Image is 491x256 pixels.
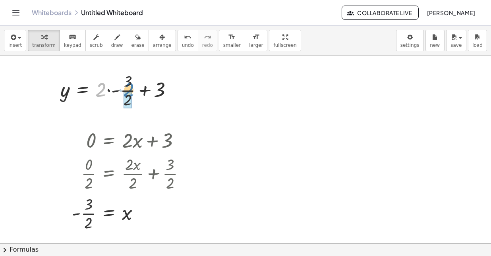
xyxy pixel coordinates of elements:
span: [PERSON_NAME] [427,9,475,16]
button: load [468,30,487,51]
span: draw [111,42,123,48]
span: Collaborate Live [348,9,412,16]
i: format_size [228,33,236,42]
button: format_sizelarger [245,30,267,51]
button: format_sizesmaller [219,30,245,51]
span: insert [8,42,22,48]
button: fullscreen [269,30,301,51]
i: undo [184,33,191,42]
span: scrub [90,42,103,48]
button: Collaborate Live [342,6,419,20]
button: [PERSON_NAME] [420,6,481,20]
span: erase [131,42,144,48]
button: new [425,30,445,51]
span: load [472,42,483,48]
span: smaller [223,42,241,48]
button: Toggle navigation [10,6,22,19]
span: new [430,42,440,48]
a: Whiteboards [32,9,72,17]
button: arrange [149,30,176,51]
span: fullscreen [273,42,296,48]
button: keyboardkeypad [60,30,86,51]
button: undoundo [178,30,198,51]
button: save [446,30,466,51]
button: insert [4,30,26,51]
span: save [450,42,462,48]
span: settings [400,42,419,48]
span: keypad [64,42,81,48]
button: scrub [85,30,107,51]
button: draw [107,30,128,51]
span: arrange [153,42,172,48]
i: redo [204,33,211,42]
button: redoredo [198,30,217,51]
span: larger [249,42,263,48]
i: keyboard [69,33,76,42]
span: transform [32,42,56,48]
span: undo [182,42,194,48]
i: format_size [252,33,260,42]
button: erase [127,30,149,51]
span: redo [202,42,213,48]
button: settings [396,30,424,51]
button: transform [28,30,60,51]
